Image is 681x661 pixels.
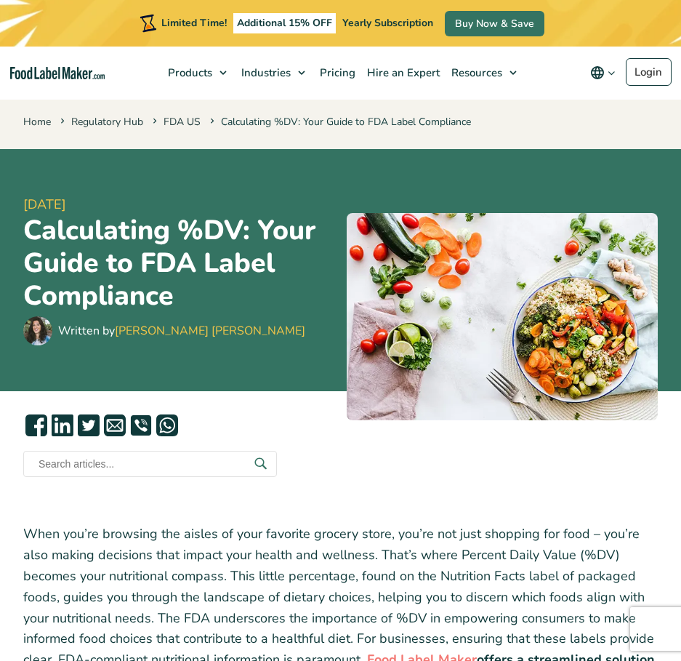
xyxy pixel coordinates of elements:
a: Pricing [313,47,360,99]
a: Regulatory Hub [71,115,143,129]
a: Industries [234,47,313,99]
span: Calculating %DV: Your Guide to FDA Label Compliance [207,115,471,129]
input: Search articles... [23,451,277,477]
a: FDA US [164,115,201,129]
a: Resources [444,47,524,99]
a: Login [626,58,672,86]
h1: Calculating %DV: Your Guide to FDA Label Compliance [23,215,335,313]
span: Resources [447,65,504,80]
a: Home [23,115,51,129]
span: Industries [237,65,292,80]
a: [PERSON_NAME] [PERSON_NAME] [115,323,305,339]
span: Yearly Subscription [342,16,433,30]
span: Pricing [315,65,357,80]
span: Limited Time! [161,16,227,30]
div: Written by [58,322,305,340]
span: Products [164,65,214,80]
span: Additional 15% OFF [233,13,336,33]
span: Hire an Expert [363,65,441,80]
img: Maria Abi Hanna - Food Label Maker [23,316,52,345]
span: [DATE] [23,195,335,215]
a: Buy Now & Save [445,11,544,36]
a: Products [161,47,234,99]
a: Hire an Expert [360,47,444,99]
